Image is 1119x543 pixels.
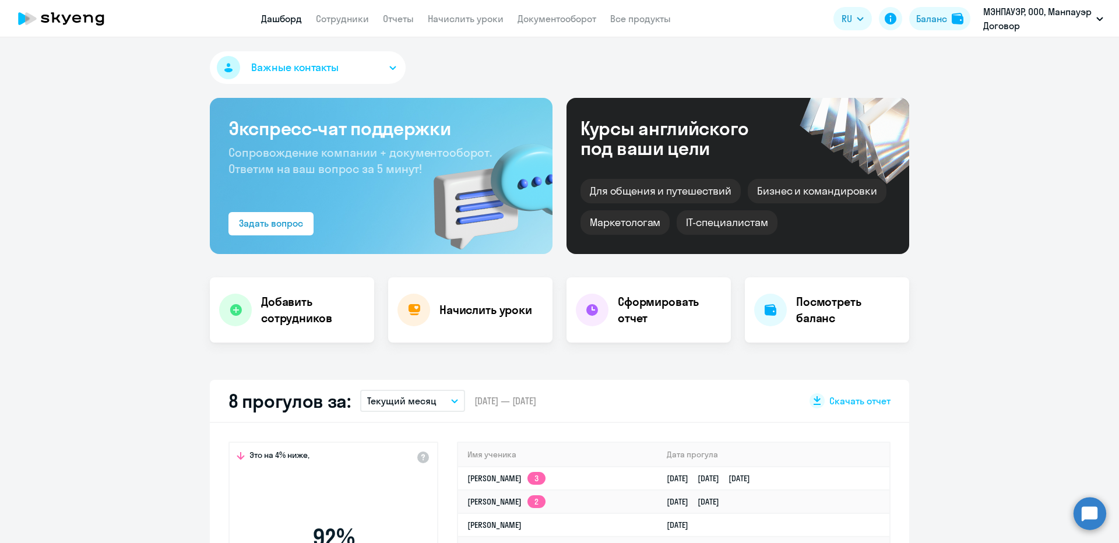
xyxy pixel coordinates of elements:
div: Баланс [916,12,947,26]
span: Это на 4% ниже, [249,450,309,464]
span: Важные контакты [251,60,339,75]
a: [PERSON_NAME]3 [467,473,546,484]
th: Дата прогула [657,443,889,467]
div: IT-специалистам [677,210,777,235]
button: Важные контакты [210,51,406,84]
a: [DATE][DATE] [667,496,729,507]
span: [DATE] — [DATE] [474,394,536,407]
a: [DATE][DATE][DATE] [667,473,759,484]
span: RU [842,12,852,26]
app-skyeng-badge: 3 [527,472,546,485]
h4: Сформировать отчет [618,294,722,326]
a: [PERSON_NAME]2 [467,496,546,507]
h3: Экспресс-чат поддержки [228,117,534,140]
div: Для общения и путешествий [580,179,741,203]
button: Текущий месяц [360,390,465,412]
button: МЭНПАУЭР, ООО, Манпауэр Договор [977,5,1109,33]
div: Задать вопрос [239,216,303,230]
a: Сотрудники [316,13,369,24]
div: Курсы английского под ваши цели [580,118,780,158]
h4: Добавить сотрудников [261,294,365,326]
span: Сопровождение компании + документооборот. Ответим на ваш вопрос за 5 минут! [228,145,492,176]
a: Отчеты [383,13,414,24]
img: balance [952,13,963,24]
a: [DATE] [667,520,698,530]
div: Бизнес и командировки [748,179,886,203]
p: Текущий месяц [367,394,437,408]
button: Балансbalance [909,7,970,30]
button: RU [833,7,872,30]
a: Все продукты [610,13,671,24]
h4: Начислить уроки [439,302,532,318]
p: МЭНПАУЭР, ООО, Манпауэр Договор [983,5,1092,33]
div: Маркетологам [580,210,670,235]
a: [PERSON_NAME] [467,520,522,530]
a: Начислить уроки [428,13,504,24]
h2: 8 прогулов за: [228,389,351,412]
img: bg-img [417,123,553,254]
app-skyeng-badge: 2 [527,495,546,508]
th: Имя ученика [458,443,657,467]
a: Дашборд [261,13,302,24]
a: Документооборот [518,13,596,24]
button: Задать вопрос [228,212,314,235]
span: Скачать отчет [829,394,891,407]
h4: Посмотреть баланс [796,294,900,326]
